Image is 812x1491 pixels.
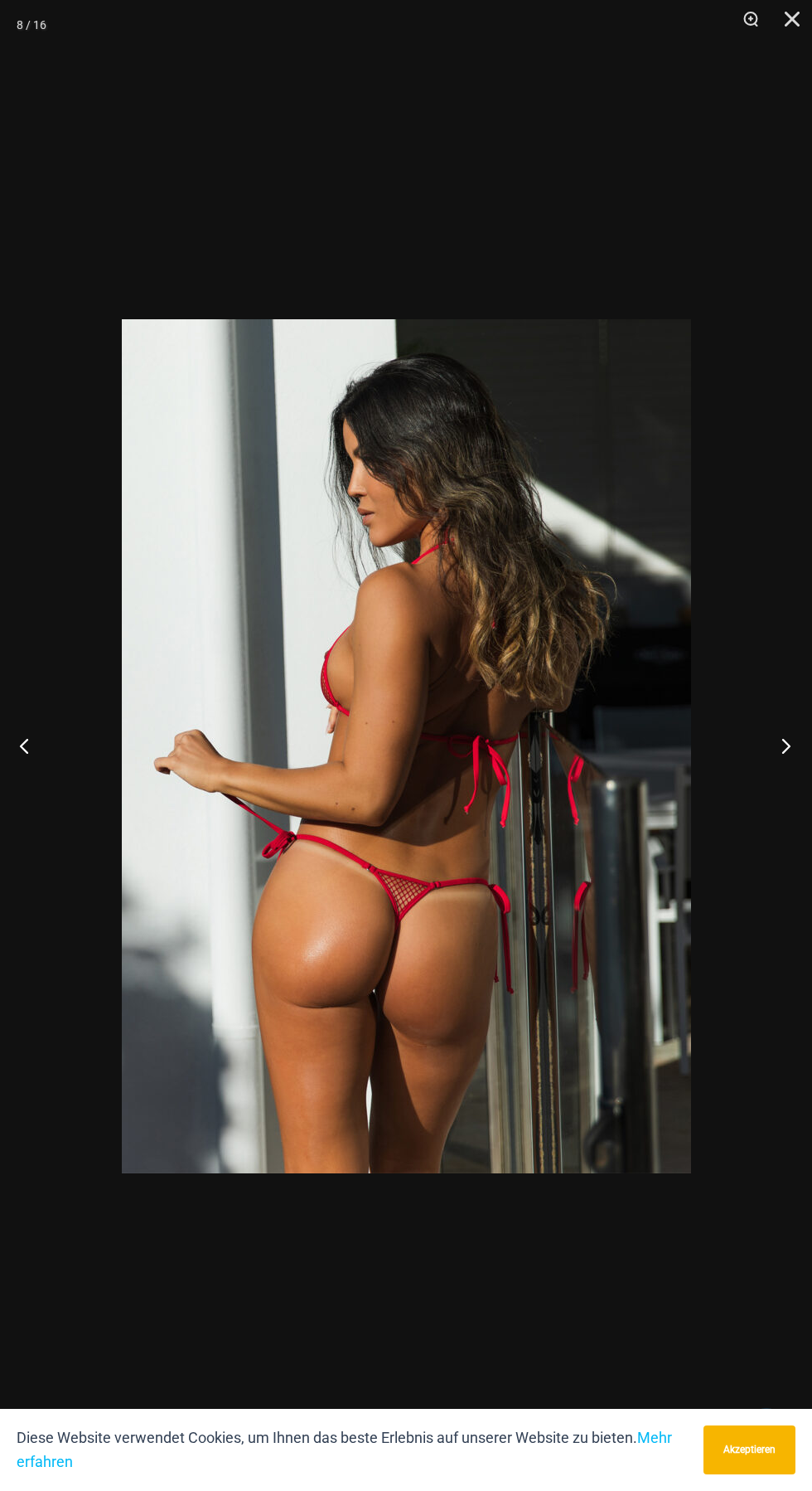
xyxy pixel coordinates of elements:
[723,1444,776,1455] font: Akzeptieren
[750,704,812,787] button: Nächste
[703,1425,795,1474] button: Akzeptieren
[17,18,46,32] font: 8 / 16
[122,319,691,1173] img: Sommersturm Rot 312 Tri Top 456 Micro 03
[17,1429,637,1446] font: Diese Website verwendet Cookies, um Ihnen das beste Erlebnis auf unserer Website zu bieten.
